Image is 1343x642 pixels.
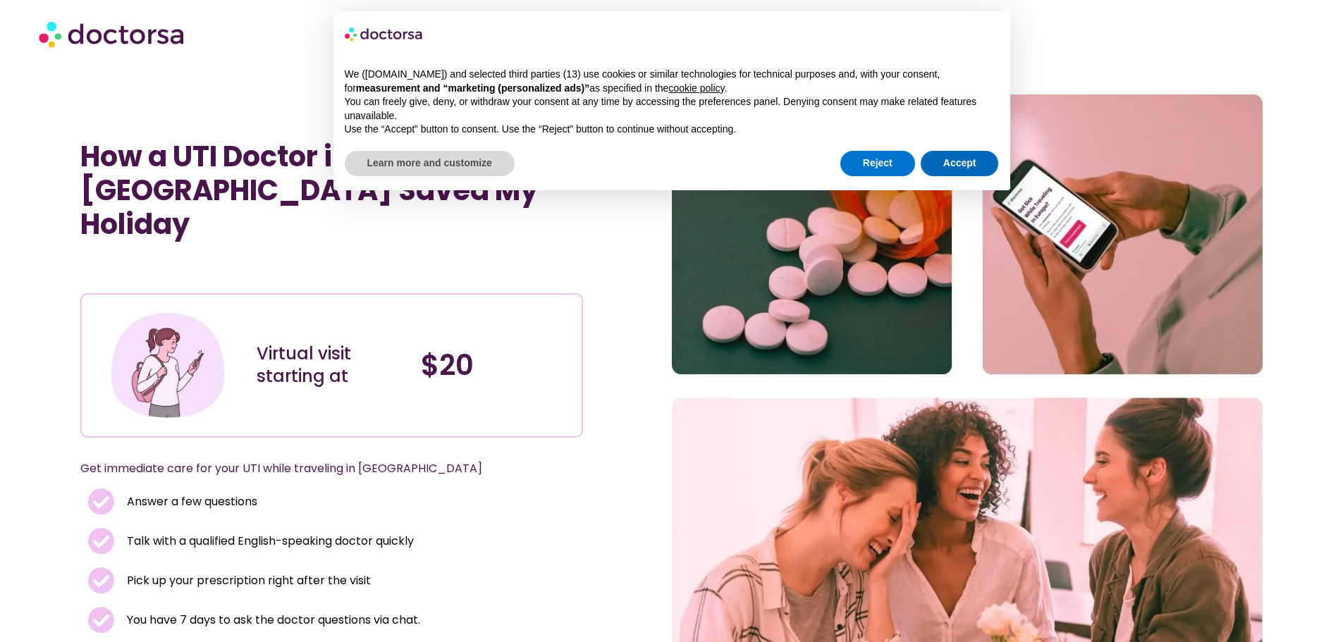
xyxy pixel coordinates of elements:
[87,262,299,279] iframe: Customer reviews powered by Trustpilot
[123,492,257,512] span: Answer a few questions
[123,571,371,591] span: Pick up your prescription right after the visit
[80,140,582,241] h1: How a UTI Doctor in [GEOGRAPHIC_DATA] Saved My Holiday
[257,342,407,388] div: Virtual visit starting at
[123,610,420,630] span: You have 7 days to ask the doctor questions via chat.
[80,459,548,479] p: Get immediate care for your UTI while traveling in [GEOGRAPHIC_DATA]
[345,123,999,137] p: Use the “Accept” button to consent. Use the “Reject” button to continue without accepting.
[668,82,724,94] a: cookie policy
[345,95,999,123] p: You can freely give, deny, or withdraw your consent at any time by accessing the preferences pane...
[123,531,414,551] span: Talk with a qualified English-speaking doctor quickly
[345,23,424,45] img: logo
[345,151,515,176] button: Learn more and customize
[108,305,228,425] img: Illustration depicting a young woman in a casual outfit, engaged with her smartphone. She has a p...
[345,68,999,95] p: We ([DOMAIN_NAME]) and selected third parties (13) use cookies or similar technologies for techni...
[421,348,571,382] h4: $20
[356,82,589,94] strong: measurement and “marketing (personalized ads)”
[840,151,915,176] button: Reject
[921,151,999,176] button: Accept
